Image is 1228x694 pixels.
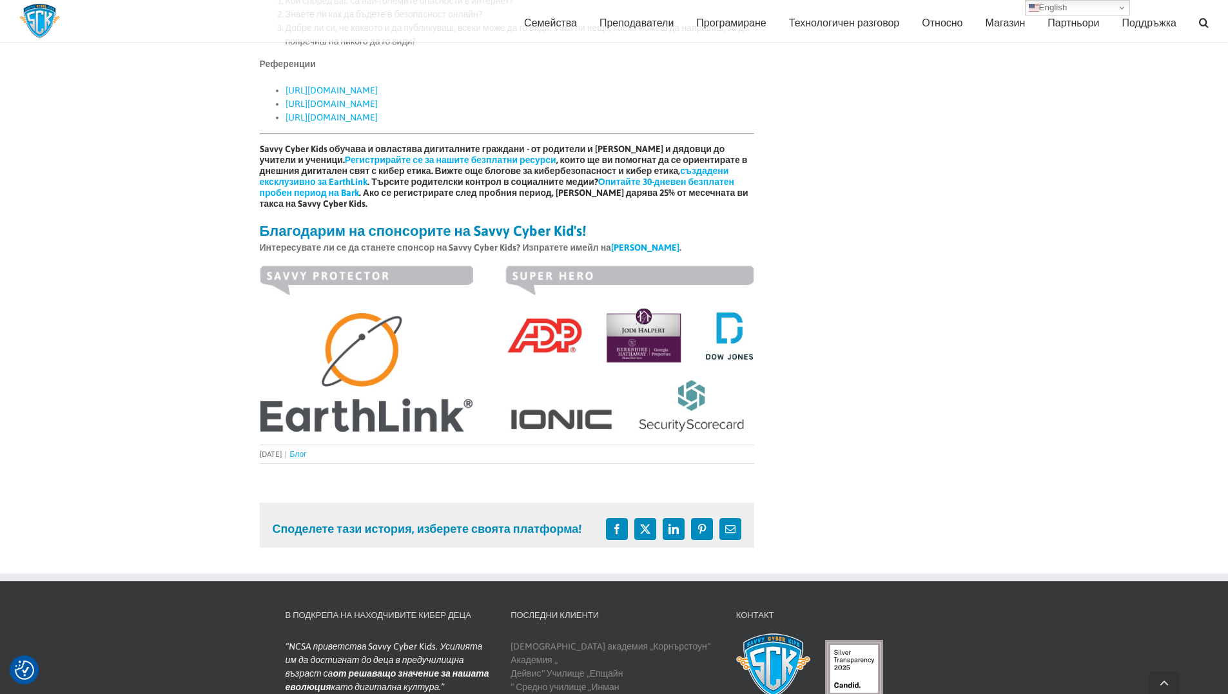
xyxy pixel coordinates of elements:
[286,641,483,679] font: NCSA приветства Savvy Cyber ​​Kids. Усилията им да достигнат до деца в предучилищна възраст са
[260,155,748,176] font: , които ще ви помогнат да се ориентирате в днешния дигитален свят с кибер етика. Вижте още блогов...
[331,682,442,692] font: като дигитална култура.
[511,682,619,692] font: “ Средно училище „Инман
[260,222,586,239] font: Благодарим на спонсорите на Savvy Cyber ​​Kid's!
[511,641,710,651] font: [DEMOGRAPHIC_DATA] академия „Корнърстоун“
[19,3,60,39] img: Лого на Savvy Cyber ​​Kids
[789,17,900,28] font: Технологичен разговор
[286,668,489,692] font: от решаващо значение за нашата еволюция
[511,655,558,665] font: Академия „
[511,610,599,620] font: Последни клиенти
[367,177,598,187] font: . Търсите родителски контрол в социалните медии?
[260,166,729,187] a: създадени ексклузивно за EarthLink
[15,660,34,680] button: Предпочитания за съгласие
[986,17,1026,28] font: Магазин
[286,99,378,109] a: [URL][DOMAIN_NAME]
[611,242,679,253] a: [PERSON_NAME]
[286,112,378,122] a: [URL][DOMAIN_NAME]
[290,450,307,459] a: Блог
[286,85,378,95] a: [URL][DOMAIN_NAME]
[260,144,725,165] font: Savvy Cyber ​​Kids обучава и овластява дигиталните граждани - от родители и [PERSON_NAME] и дядов...
[696,17,766,28] font: Програмиране
[260,450,282,459] font: [DATE]
[736,610,774,620] font: Контакт
[524,17,577,28] font: Семейства
[260,177,735,198] a: Опитайте 30-дневен безплатен пробен период на Bark
[273,522,582,535] font: Споделете тази история, изберете своята платформа!
[260,59,316,69] font: Референции
[1048,17,1099,28] font: Партньори
[345,155,556,165] a: Регистрирайте се за нашите безплатни ресурси
[922,17,962,28] font: Относно
[679,242,681,253] font: .
[15,660,34,680] img: Бутон за повторно съгласие
[1122,17,1176,28] font: Поддръжка
[286,610,471,620] font: В подкрепа на находчивите кибер деца
[260,242,611,253] font: Интересувате ли се да станете спонсор на Savvy Cyber ​​Kids? Изпратете имейл на
[260,188,748,209] font: . Ако се регистрирате след пробния период, [PERSON_NAME] дарява 25% от месечната ви такса на Savv...
[286,23,749,46] font: Добре ли си, че каквото и да публикуваш, всеки може да го види? Има ли нещо, което можеш да напра...
[511,668,623,679] font: Дейвис“ Училище „Епщайн
[1029,3,1039,13] img: en
[285,450,287,459] font: |
[599,17,674,28] font: Преподаватели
